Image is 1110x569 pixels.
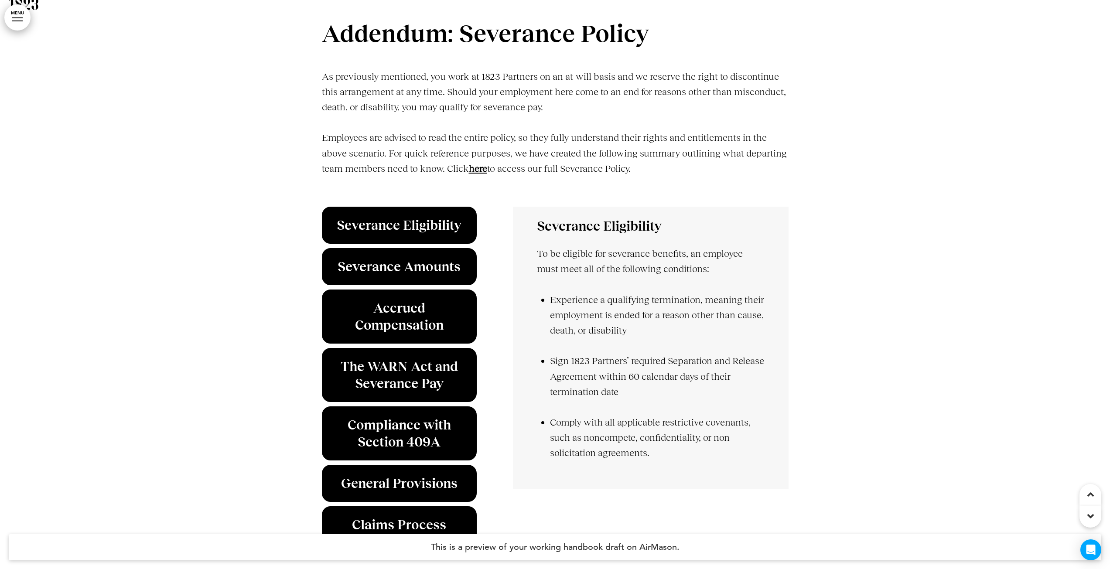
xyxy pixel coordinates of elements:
[322,22,789,47] h1: Addendum: Severance Policy
[469,163,487,174] a: here
[332,258,467,275] h6: Severance Amounts
[9,534,1101,560] h4: This is a preview of your working handbook draft on AirMason.
[537,220,764,233] h6: Severance Eligibility
[550,415,764,461] li: Comply with all applicable restrictive covenants, such as noncompete, confidentiality, or non-sol...
[322,130,789,191] p: Employees are advised to read the entire policy, so they fully understand their rights and entitl...
[332,416,467,450] h6: Compliance with Section 409A
[550,292,764,338] li: Experience a qualifying termination, meaning their employment is ended for a reason other than ca...
[332,475,467,492] h6: General Provisions
[1080,539,1101,560] div: Open Intercom Messenger
[322,69,789,115] p: As previously mentioned, you work at 1823 Partners on an at-will basis and we reserve the right t...
[332,300,467,334] h6: Accrued Compensation
[4,4,31,31] a: MENU
[332,358,467,392] h6: The WARN Act and Severance Pay
[332,516,467,533] h6: Claims Process
[537,246,764,276] p: To be eligible for severance benefits, an employee must meet all of the following conditions:
[332,217,467,234] h6: Severance Eligibility
[550,353,764,399] li: Sign 1823 Partners’ required Separation and Release Agreement within 60 calendar days of their te...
